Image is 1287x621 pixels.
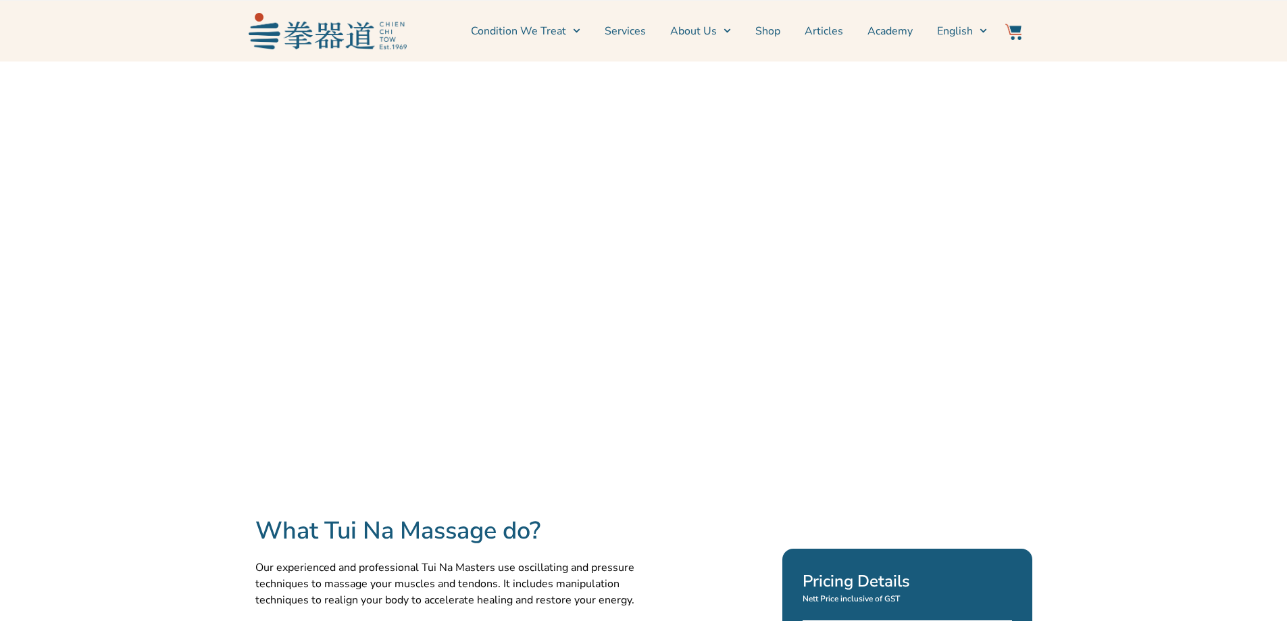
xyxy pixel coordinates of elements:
a: Condition We Treat [471,14,580,48]
a: Articles [805,14,843,48]
a: English [937,14,987,48]
a: About Us [670,14,731,48]
h2: Pricing Details [803,569,1012,593]
a: Shop [755,14,780,48]
h2: What Tui Na Massage do? [255,516,637,546]
nav: Menu [413,14,988,48]
h2: Tui Na Massage [255,190,558,220]
span: English [937,23,973,39]
a: Academy [867,14,913,48]
p: Our experienced and professional Tui Na Masters use oscillating and pressure techniques to massag... [255,560,637,608]
p: Nett Price inclusive of GST [803,593,1012,604]
p: Ideal in treating [MEDICAL_DATA] and nervous systems conditions such as pain and illness. Tui Na ... [255,233,558,328]
img: Website Icon-03 [1005,24,1021,40]
a: Services [605,14,646,48]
